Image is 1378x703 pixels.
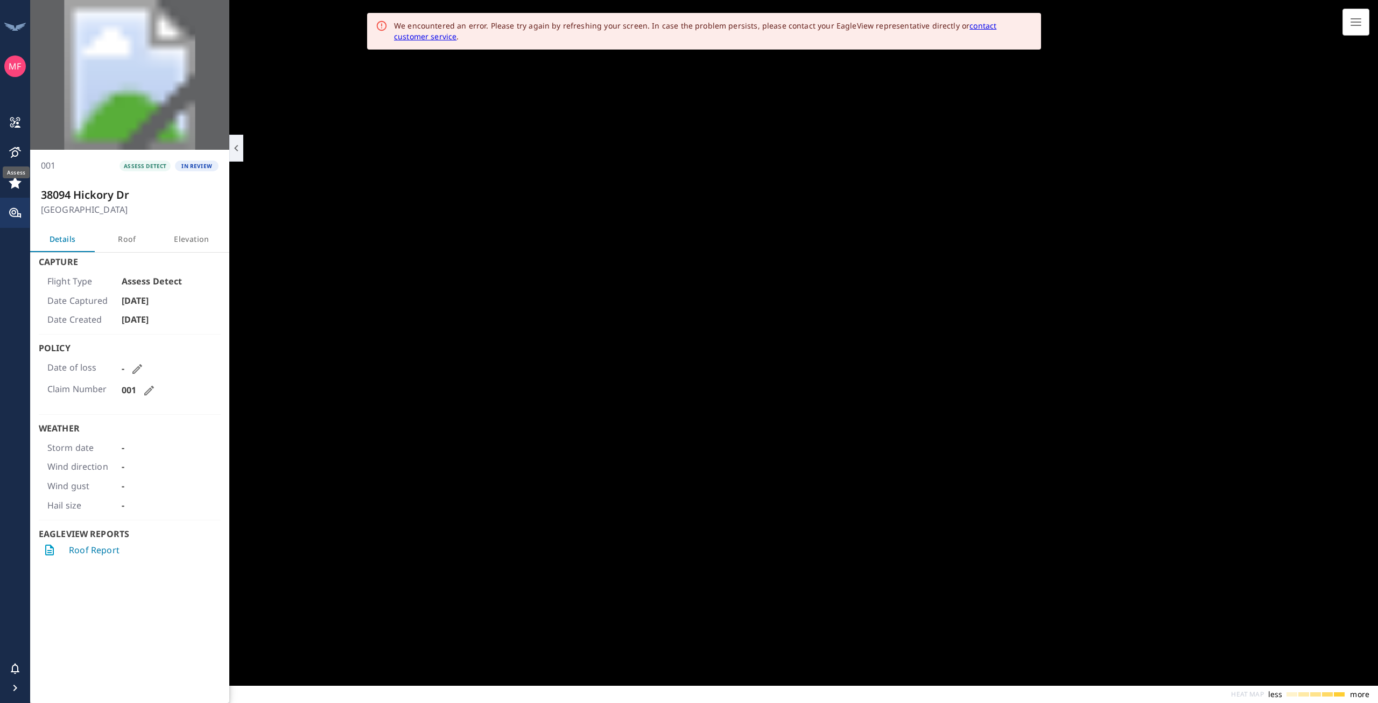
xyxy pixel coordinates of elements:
[9,176,22,189] div: Assess Ordering
[122,385,136,396] h4: 001
[47,276,117,287] h4: Flight Type
[47,315,117,325] h4: Date Created
[39,529,221,540] h4: Eagleview reports
[122,443,212,454] h4: -
[175,162,219,170] span: IN REVIEW
[69,544,119,556] a: Roof Report
[9,206,22,219] div: My EagleView portal
[47,363,117,373] h4: Date of loss
[122,481,212,492] h4: -
[394,20,1032,42] div: We encountered an error. Please try again by refreshing your screen. In case the problem persists...
[119,162,171,170] span: ASSESS DETECT
[47,296,117,307] h4: Date Captured
[136,384,162,397] button: Click to edit Claim Number
[1268,689,1283,700] span: less
[41,189,219,201] h3: 38094 Hickory Dr
[41,161,55,171] h4: 001
[1343,9,1369,35] button: Menu
[39,423,221,434] h4: Weather
[47,500,117,511] h4: Hail size
[122,296,212,307] h4: [DATE]
[47,384,117,395] h4: Claim Number
[4,23,26,31] img: EagleView Logo
[122,276,212,287] h4: Assess Detect
[166,233,217,246] span: Elevation
[47,481,117,492] h4: Wind gust
[47,443,117,454] h4: Storm date
[122,364,124,374] h4: -
[39,257,221,268] h4: Capture
[39,343,221,354] h4: Policy
[122,500,212,511] h4: -
[4,55,26,77] div: MF
[1231,691,1263,698] span: Heat map
[124,363,150,375] button: Click to edit Date of Loss
[41,205,219,215] h4: [GEOGRAPHIC_DATA]
[37,233,88,246] span: Details
[1350,689,1369,700] span: more
[47,462,117,472] h4: Wind direction
[394,20,996,41] a: contact customer service
[122,315,212,325] h4: [DATE]
[101,233,153,246] span: Roof
[122,462,212,472] div: -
